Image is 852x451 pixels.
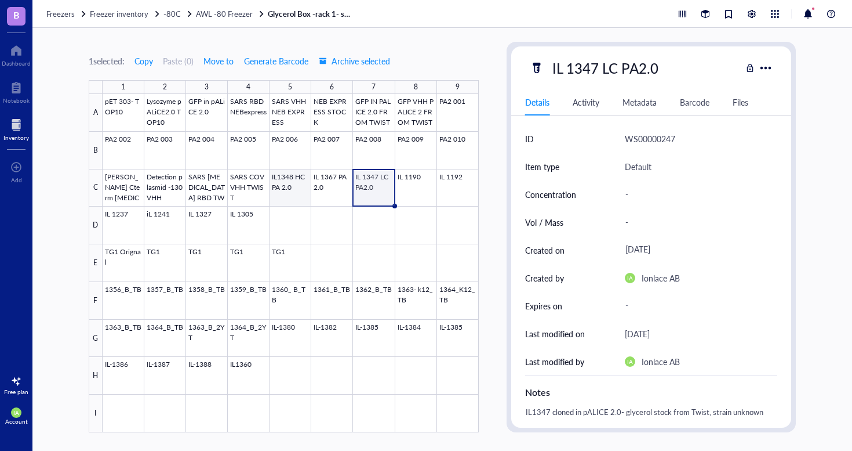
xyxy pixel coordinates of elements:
div: IL1347 cloned in pALICE 2.0- glycerol stock from Twist, strain unknown [520,404,773,432]
span: Move to [203,56,234,66]
span: Freezers [46,8,75,19]
div: Files [733,96,748,109]
div: 1 selected: [89,55,125,67]
div: Concentration [525,188,576,201]
div: 5 [288,80,292,94]
div: Ionlace AB [642,355,680,369]
div: 2 [163,80,167,94]
div: H [89,357,103,395]
button: Archive selected [318,52,391,70]
div: Default [625,160,651,174]
a: Freezer inventory [90,9,161,19]
div: Free plan [4,388,28,395]
button: Paste (0) [163,52,194,70]
div: [DATE] [625,327,650,341]
a: Freezers [46,9,88,19]
div: Item type [525,160,559,173]
div: I [89,395,103,432]
div: Barcode [680,96,709,109]
div: Inventory [3,134,29,141]
div: Details [525,96,549,109]
span: Copy [134,56,153,66]
div: Notebook [3,97,30,104]
span: -80C [163,8,181,19]
span: IA [627,275,633,282]
div: 4 [246,80,250,94]
div: Last modified by [525,355,584,368]
div: Activity [573,96,599,109]
div: Last modified on [525,327,585,340]
div: 9 [456,80,460,94]
div: Metadata [622,96,657,109]
div: [DATE] [620,240,773,261]
div: A [89,94,103,132]
div: - [620,182,773,207]
div: E [89,244,103,282]
span: Freezer inventory [90,8,148,19]
div: B [89,132,103,169]
div: G [89,320,103,358]
button: Generate Barcode [243,52,309,70]
div: D [89,207,103,244]
div: IL 1347 LC PA2.0 [547,56,664,80]
div: ID [525,132,534,145]
button: Copy [134,52,154,70]
button: Move to [203,52,234,70]
div: Ionlace AB [642,271,680,285]
a: Notebook [3,78,30,104]
div: Add [11,176,22,183]
span: Archive selected [319,56,390,66]
a: Dashboard [2,41,31,67]
div: Created on [525,244,565,257]
div: Created by [525,272,564,284]
div: - [620,210,773,234]
div: 7 [372,80,376,94]
div: Dashboard [2,60,31,67]
div: 6 [330,80,334,94]
a: Glycerol Box -rack 1- shelf 4 [268,9,355,19]
div: 3 [205,80,209,94]
a: Inventory [3,116,29,141]
div: - [620,295,773,316]
div: Account [5,418,28,425]
span: IA [627,358,633,365]
div: 1 [121,80,125,94]
div: 8 [414,80,418,94]
span: Generate Barcode [244,56,308,66]
div: F [89,282,103,320]
span: IA [13,409,19,416]
span: B [13,8,20,22]
span: AWL -80 Freezer [196,8,253,19]
div: WS00000247 [625,132,675,146]
div: Vol / Mass [525,216,563,229]
div: C [89,169,103,207]
div: Notes [525,385,778,399]
div: Expires on [525,300,562,312]
a: -80CAWL -80 Freezer [163,9,265,19]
